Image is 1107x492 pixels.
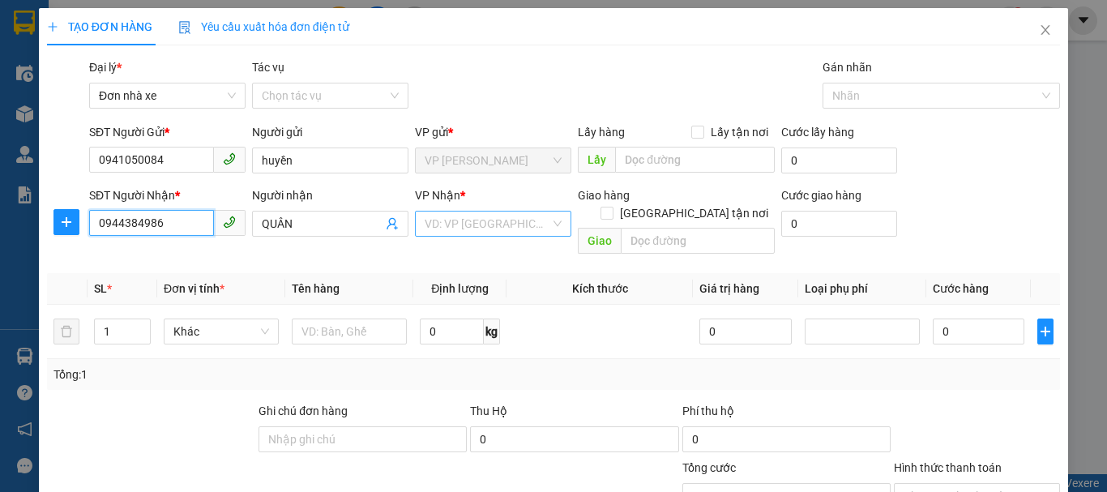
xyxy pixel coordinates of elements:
span: Cước hàng [933,282,989,295]
label: Ghi chú đơn hàng [259,404,348,417]
span: Giao [578,228,621,254]
span: Kích thước [572,282,628,295]
button: plus [53,209,79,235]
span: VP Linh Đàm [425,148,562,173]
button: delete [53,319,79,344]
span: Đơn nhà xe [99,83,236,108]
span: Đơn vị tính [164,282,224,295]
span: Định lượng [431,282,489,295]
span: Lấy hàng [578,126,625,139]
img: icon [178,21,191,34]
div: VP gửi [415,123,571,141]
span: SL [94,282,107,295]
span: [GEOGRAPHIC_DATA] tận nơi [613,204,775,222]
span: phone [223,216,236,229]
span: Thu Hộ [470,404,507,417]
span: plus [47,21,58,32]
span: Yêu cầu xuất hóa đơn điện tử [178,20,349,33]
span: Lấy [578,147,615,173]
div: Phí thu hộ [682,402,891,426]
span: Khác [173,319,269,344]
input: VD: Bàn, Ghế [292,319,407,344]
div: Tổng: 1 [53,366,429,383]
span: Giao hàng [578,189,630,202]
button: plus [1037,319,1054,344]
input: Dọc đường [615,147,775,173]
input: Cước lấy hàng [781,148,897,173]
span: Lấy tận nơi [704,123,775,141]
span: TẠO ĐƠN HÀNG [47,20,152,33]
input: 0 [699,319,791,344]
span: user-add [386,217,399,230]
label: Cước giao hàng [781,189,861,202]
input: Dọc đường [621,228,775,254]
label: Tác vụ [252,61,284,74]
div: SĐT Người Gửi [89,123,246,141]
span: close [1039,24,1052,36]
label: Hình thức thanh toán [894,461,1002,474]
span: phone [223,152,236,165]
span: Đại lý [89,61,122,74]
span: Tổng cước [682,461,736,474]
input: Cước giao hàng [781,211,897,237]
div: SĐT Người Nhận [89,186,246,204]
th: Loại phụ phí [798,273,926,305]
input: Ghi chú đơn hàng [259,426,467,452]
span: plus [54,216,79,229]
div: Người nhận [252,186,408,204]
span: kg [484,319,500,344]
span: Tên hàng [292,282,340,295]
span: VP Nhận [415,189,460,202]
div: Người gửi [252,123,408,141]
span: plus [1038,325,1053,338]
label: Cước lấy hàng [781,126,854,139]
label: Gán nhãn [823,61,872,74]
span: Giá trị hàng [699,282,759,295]
button: Close [1023,8,1068,53]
